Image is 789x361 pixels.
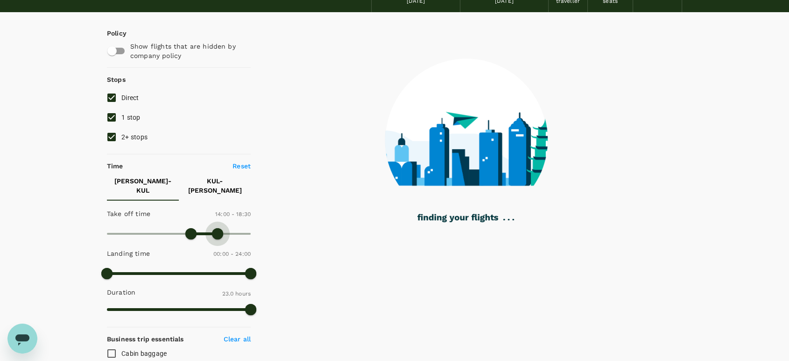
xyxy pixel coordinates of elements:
p: Policy [107,29,115,38]
p: Duration [107,288,135,297]
p: Clear all [224,334,251,344]
p: Landing time [107,249,150,258]
p: KUL - [PERSON_NAME] [186,176,243,195]
g: . [508,219,510,220]
strong: Business trip essentials [107,335,184,343]
span: 2+ stops [121,133,148,141]
p: Time [107,161,123,171]
span: 23.0 hours [222,290,251,297]
strong: Stops [107,76,126,83]
span: Direct [121,94,139,101]
p: Show flights that are hidden by company policy [130,42,244,60]
g: . [512,219,514,220]
p: Take off time [107,209,150,218]
p: [PERSON_NAME] - KUL [114,176,171,195]
span: 1 stop [121,114,141,121]
span: 00:00 - 24:00 [213,251,251,257]
p: Reset [232,161,251,171]
g: finding your flights [417,214,498,223]
span: Cabin baggage [121,350,167,357]
g: . [503,219,505,220]
iframe: Button to launch messaging window [7,324,37,354]
span: 14:00 - 18:30 [215,211,251,217]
